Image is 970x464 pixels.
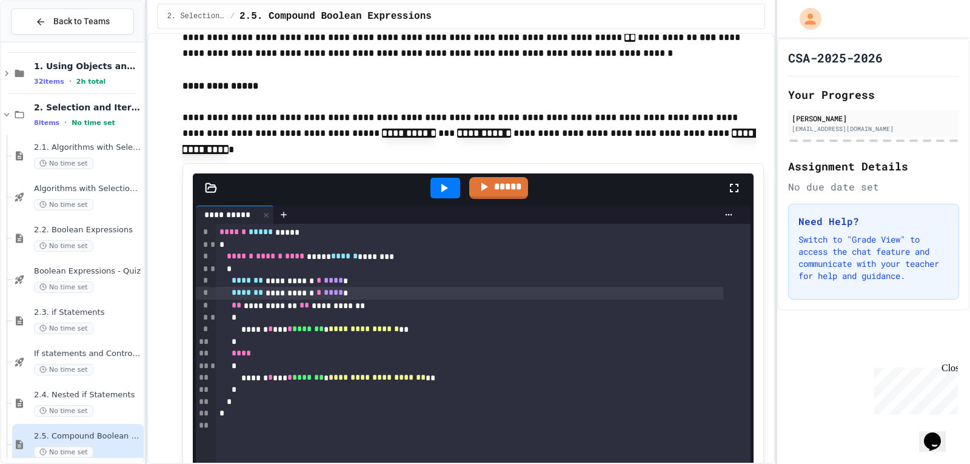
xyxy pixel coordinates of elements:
span: Boolean Expressions - Quiz [34,266,141,277]
span: No time set [72,119,115,127]
iframe: chat widget [869,363,958,414]
span: / [230,12,235,21]
span: 1. Using Objects and Methods [34,61,141,72]
span: Algorithms with Selection and Repetition - Topic 2.1 [34,184,141,194]
span: Back to Teams [53,15,110,28]
span: No time set [34,199,93,210]
h3: Need Help? [798,214,949,229]
h1: CSA-2025-2026 [788,49,883,66]
span: 2.1. Algorithms with Selection and Repetition [34,143,141,153]
span: No time set [34,405,93,417]
div: Chat with us now!Close [5,5,84,77]
p: Switch to "Grade View" to access the chat feature and communicate with your teacher for help and ... [798,234,949,282]
iframe: chat widget [919,415,958,452]
span: 2. Selection and Iteration [167,12,226,21]
span: If statements and Control Flow - Quiz [34,349,141,359]
span: 32 items [34,78,64,86]
div: My Account [787,5,824,33]
span: No time set [34,446,93,458]
div: [PERSON_NAME] [792,113,955,124]
button: Back to Teams [11,8,134,35]
span: 2.3. if Statements [34,308,141,318]
div: [EMAIL_ADDRESS][DOMAIN_NAME] [792,124,955,133]
span: 2.2. Boolean Expressions [34,225,141,235]
div: No due date set [788,180,959,194]
span: No time set [34,240,93,252]
span: No time set [34,364,93,375]
span: 2.5. Compound Boolean Expressions [239,9,432,24]
span: • [64,118,67,127]
span: No time set [34,281,93,293]
span: 2. Selection and Iteration [34,102,141,113]
span: 2.4. Nested if Statements [34,390,141,400]
span: 8 items [34,119,59,127]
span: • [69,76,72,86]
h2: Assignment Details [788,158,959,175]
span: 2.5. Compound Boolean Expressions [34,431,141,442]
span: No time set [34,323,93,334]
span: No time set [34,158,93,169]
h2: Your Progress [788,86,959,103]
span: 2h total [76,78,106,86]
